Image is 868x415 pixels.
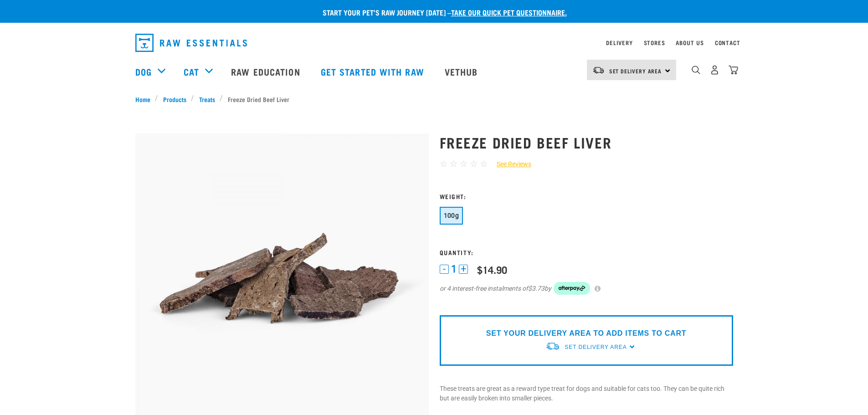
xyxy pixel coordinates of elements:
[477,264,507,275] div: $14.90
[135,34,247,52] img: Raw Essentials Logo
[440,134,733,150] h1: Freeze Dried Beef Liver
[488,159,531,169] a: See Reviews
[440,159,447,169] span: ☆
[606,41,632,44] a: Delivery
[135,65,152,78] a: Dog
[451,10,567,14] a: take our quick pet questionnaire.
[480,159,488,169] span: ☆
[194,94,220,104] a: Treats
[128,30,740,56] nav: dropdown navigation
[644,41,665,44] a: Stores
[592,66,605,74] img: van-moving.png
[440,265,449,274] button: -
[135,94,155,104] a: Home
[440,249,733,256] h3: Quantity:
[459,265,468,274] button: +
[222,53,311,90] a: Raw Education
[436,53,489,90] a: Vethub
[545,342,560,351] img: van-moving.png
[450,159,457,169] span: ☆
[729,65,738,75] img: home-icon@2x.png
[528,284,544,293] span: $3.73
[692,66,700,74] img: home-icon-1@2x.png
[554,282,590,295] img: Afterpay
[444,212,459,219] span: 100g
[451,264,457,274] span: 1
[565,344,627,350] span: Set Delivery Area
[460,159,467,169] span: ☆
[158,94,191,104] a: Products
[715,41,740,44] a: Contact
[470,159,478,169] span: ☆
[440,282,733,295] div: or 4 interest-free instalments of by
[609,69,662,72] span: Set Delivery Area
[440,384,733,403] p: These treats are great as a reward type treat for dogs and suitable for cats too. They can be qui...
[312,53,436,90] a: Get started with Raw
[135,94,733,104] nav: breadcrumbs
[440,193,733,200] h3: Weight:
[676,41,704,44] a: About Us
[710,65,719,75] img: user.png
[184,65,199,78] a: Cat
[486,328,686,339] p: SET YOUR DELIVERY AREA TO ADD ITEMS TO CART
[440,207,463,225] button: 100g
